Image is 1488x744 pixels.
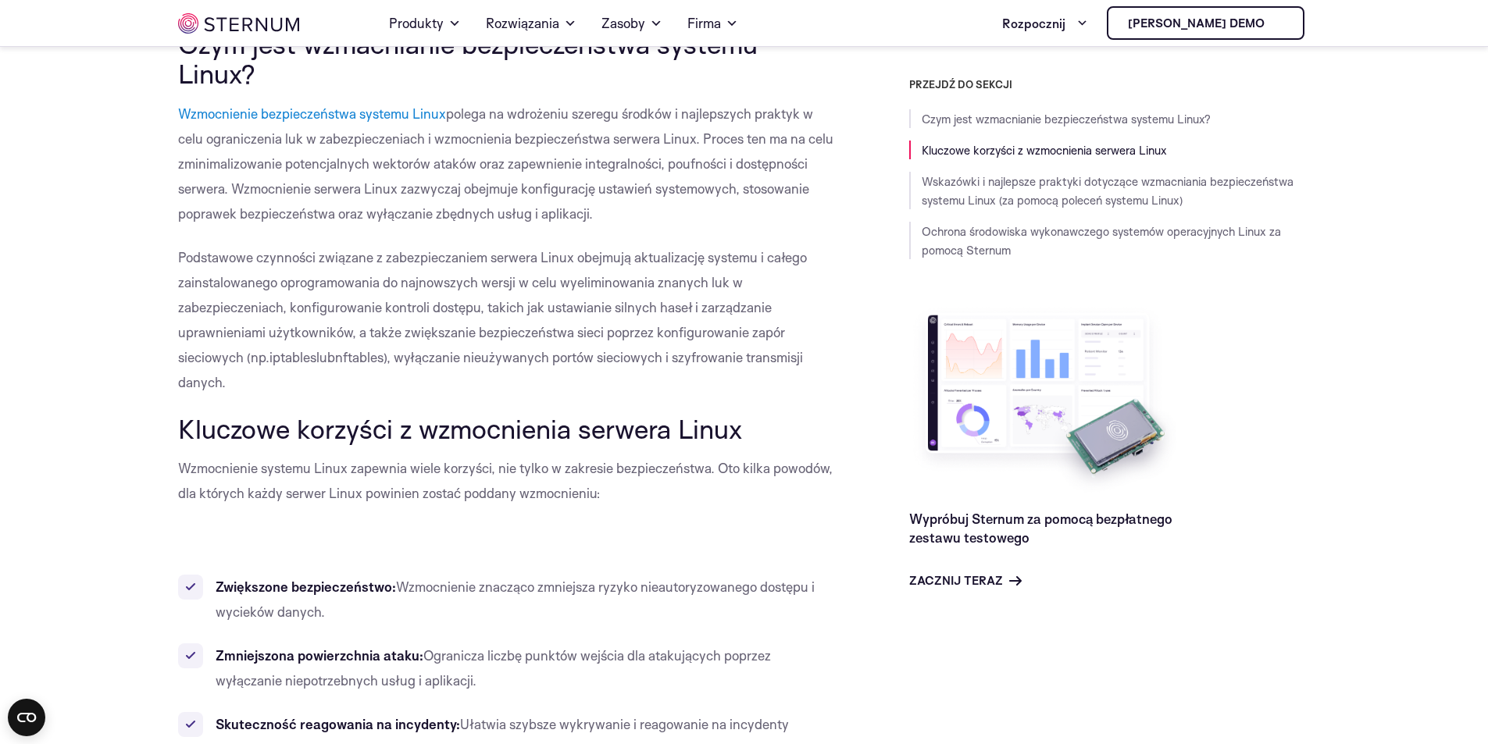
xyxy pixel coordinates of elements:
font: Produkty [389,15,444,31]
font: Ogranicza liczbę punktów wejścia dla atakujących poprzez wyłączanie niepotrzebnych usług i aplika... [216,647,771,689]
font: lub [316,349,335,365]
font: nftables [335,349,384,365]
font: [PERSON_NAME] demo [1128,16,1265,30]
font: Firma [687,15,721,31]
font: polega na wdrożeniu szeregu środków i najlepszych praktyk w celu ograniczenia luk w zabezpieczeni... [178,105,833,222]
a: [PERSON_NAME] demo [1107,6,1304,40]
img: Wypróbuj Sternum za pomocą bezpłatnego zestawu testowego [909,303,1183,497]
a: Wskazówki i najlepsze praktyki dotyczące wzmacniania bezpieczeństwa systemu Linux (za pomocą pole... [922,174,1294,208]
font: Rozwiązania [486,15,559,31]
font: PRZEJDŹ DO SEKCJI [909,78,1012,91]
img: mostek iot [1271,17,1283,30]
img: mostek iot [178,13,299,34]
font: Czym jest wzmacnianie bezpieczeństwa systemu Linux? [178,27,758,90]
font: Podstawowe czynności związane z zabezpieczaniem serwera Linux obejmują aktualizację systemu i cał... [178,249,807,365]
a: Czym jest wzmacnianie bezpieczeństwa systemu Linux? [922,112,1211,126]
font: Zasoby [601,15,645,31]
font: iptables [269,349,316,365]
a: Ochrona środowiska wykonawczego systemów operacyjnych Linux za pomocą Sternum [922,224,1281,258]
font: Zacznij teraz [909,573,1003,588]
a: Wypróbuj Sternum za pomocą bezpłatnego zestawu testowego [909,511,1172,546]
a: Kluczowe korzyści z wzmocnienia serwera Linux [922,143,1167,158]
button: Open CMP widget [8,699,45,736]
font: Rozpocznij [1002,16,1065,31]
font: ), wyłączanie nieużywanych portów sieciowych i szyfrowanie transmisji danych. [178,349,803,390]
font: Zmniejszona powierzchnia ataku: [216,647,423,664]
font: Wzmocnienie systemu Linux zapewnia wiele korzyści, nie tylko w zakresie bezpieczeństwa. Oto kilka... [178,460,833,501]
font: Skuteczność reagowania na incydenty: [216,716,460,732]
font: Zwiększone bezpieczeństwo: [216,578,396,595]
font: Wzmocnienie znacząco zmniejsza ryzyko nieautoryzowanego dostępu i wycieków danych. [216,578,815,620]
a: Zacznij teraz [909,571,1022,590]
font: Kluczowe korzyści z wzmocnienia serwera Linux [178,412,742,445]
a: Wzmocnienie bezpieczeństwa systemu Linux [178,105,446,122]
a: Rozpocznij [1002,8,1088,39]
